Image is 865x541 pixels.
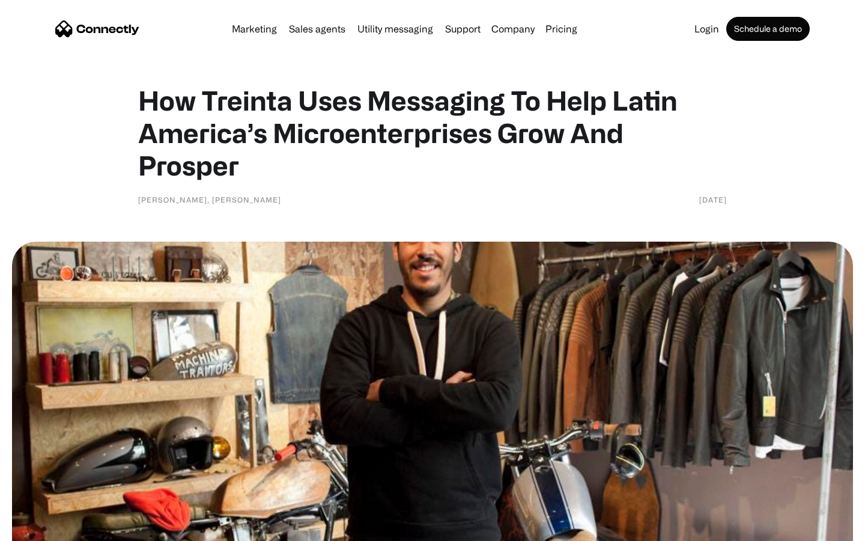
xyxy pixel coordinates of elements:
aside: Language selected: English [12,520,72,537]
a: Marketing [227,24,282,34]
a: Schedule a demo [726,17,810,41]
div: [DATE] [699,194,727,206]
a: Login [690,24,724,34]
a: Pricing [541,24,582,34]
div: Company [491,20,535,37]
div: Company [488,20,538,37]
h1: How Treinta Uses Messaging To Help Latin America’s Microenterprises Grow And Prosper [138,84,727,182]
a: home [55,20,139,38]
a: Utility messaging [353,24,438,34]
a: Support [440,24,485,34]
div: [PERSON_NAME], [PERSON_NAME] [138,194,281,206]
a: Sales agents [284,24,350,34]
ul: Language list [24,520,72,537]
